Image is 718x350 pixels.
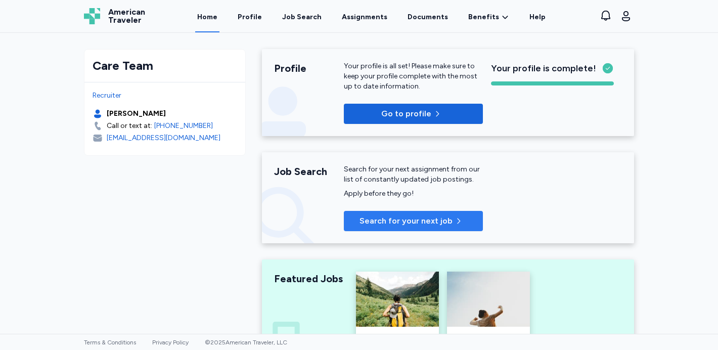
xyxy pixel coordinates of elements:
div: Profile [274,61,344,75]
div: [EMAIL_ADDRESS][DOMAIN_NAME] [107,133,220,143]
div: Search for your next assignment from our list of constantly updated job postings. [344,164,483,185]
div: Call or text at: [107,121,152,131]
img: Recently Added [447,272,530,327]
img: Highest Paying [356,272,439,327]
button: Search for your next job [344,211,483,231]
span: Your profile is complete! [491,61,596,75]
a: Privacy Policy [152,339,189,346]
p: Your profile is all set! Please make sure to keep your profile complete with the most up to date ... [344,61,483,92]
div: Recently Added [453,333,524,345]
span: Benefits [468,12,499,22]
div: Job Search [282,12,322,22]
div: Apply before they go! [344,189,483,199]
div: Job Search [274,164,344,179]
span: © 2025 American Traveler, LLC [205,339,287,346]
div: Recruiter [93,91,237,101]
div: Featured Jobs [274,272,344,286]
div: Care Team [93,58,237,74]
button: Go to profile [344,104,483,124]
img: Logo [84,8,100,24]
span: American Traveler [108,8,145,24]
a: Benefits [468,12,509,22]
a: Terms & Conditions [84,339,136,346]
span: Search for your next job [360,215,453,227]
a: Home [195,1,219,32]
div: [PERSON_NAME] [107,109,166,119]
p: Go to profile [381,108,431,120]
div: Highest Paying [362,333,433,345]
a: [PHONE_NUMBER] [154,121,213,131]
